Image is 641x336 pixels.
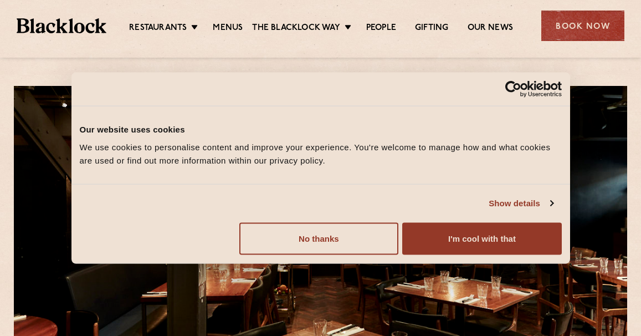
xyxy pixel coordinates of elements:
[213,23,243,35] a: Menus
[541,11,624,41] div: Book Now
[239,222,398,254] button: No thanks
[402,222,561,254] button: I'm cool with that
[252,23,340,35] a: The Blacklock Way
[415,23,448,35] a: Gifting
[80,123,562,136] div: Our website uses cookies
[17,18,106,33] img: BL_Textured_Logo-footer-cropped.svg
[468,23,514,35] a: Our News
[489,197,553,210] a: Show details
[366,23,396,35] a: People
[465,81,562,98] a: Usercentrics Cookiebot - opens in a new window
[80,140,562,167] div: We use cookies to personalise content and improve your experience. You're welcome to manage how a...
[129,23,187,35] a: Restaurants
